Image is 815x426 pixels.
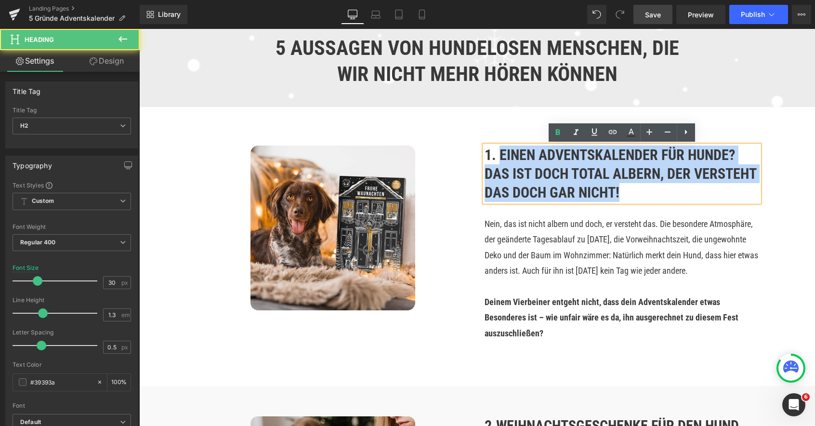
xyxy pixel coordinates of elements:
[792,5,811,24] button: More
[13,265,39,271] div: Font Size
[72,50,142,72] a: Design
[345,187,620,250] p: Nein, das ist nicht albern und doch, er versteht das. Die besondere Atmosphäre, der geänderte Tag...
[782,393,805,416] iframe: Intercom live chat
[13,361,131,368] div: Text Color
[20,122,28,129] b: H2
[364,5,387,24] a: Laptop
[802,393,810,401] span: 6
[688,10,714,20] span: Preview
[676,5,725,24] a: Preview
[107,374,131,391] div: %
[121,344,130,350] span: px
[140,5,187,24] a: New Library
[345,118,617,172] b: 1. Einen Adventskalender für Hunde? Das ist doch total albern, der versteht das doch gar nicht!
[20,239,56,246] b: Regular 400
[29,14,115,22] span: 5 Gründe Adventskalender
[729,5,788,24] button: Publish
[29,5,140,13] a: Landing Pages
[121,280,130,286] span: px
[645,10,661,20] span: Save
[13,82,41,95] div: Title Tag
[13,329,131,336] div: Letter Spacing
[13,107,131,114] div: Title Tag
[121,312,130,318] span: em
[610,5,630,24] button: Redo
[341,5,364,24] a: Desktop
[13,156,52,170] div: Typography
[741,11,765,18] span: Publish
[410,5,434,24] a: Mobile
[13,224,131,230] div: Font Weight
[13,402,131,409] div: Font
[387,5,410,24] a: Tablet
[345,268,599,309] b: Deinem Vierbeiner entgeht nicht, dass dein Adventskalender etwas Besonderes ist – wie unfair wäre...
[13,181,131,189] div: Text Styles
[158,10,181,19] span: Library
[587,5,606,24] button: Undo
[25,36,54,43] span: Heading
[345,388,600,424] b: 2.Weihnachtsgeschenke für den Hund sind totaler Schwachsinn.
[136,7,540,57] b: 5 Aussagen von hundelosen Menschen, die wir nicht mehr hören können
[30,377,92,387] input: Color
[32,197,54,205] b: Custom
[13,297,131,304] div: Line Height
